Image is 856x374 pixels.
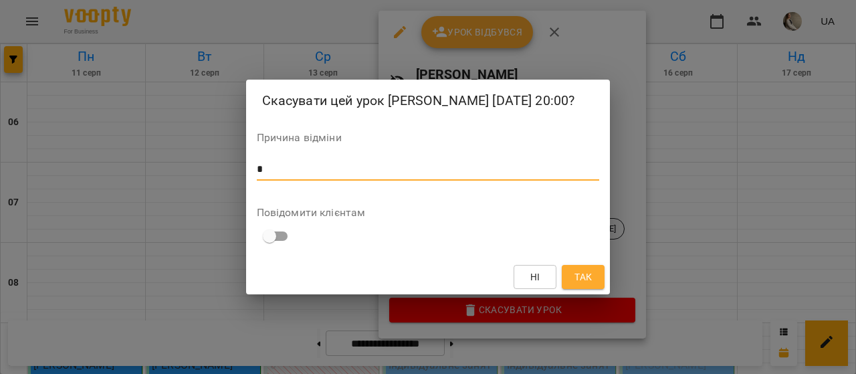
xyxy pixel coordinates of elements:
[257,207,600,218] label: Повідомити клієнтам
[530,269,540,285] span: Ні
[514,265,556,289] button: Ні
[562,265,605,289] button: Так
[574,269,592,285] span: Так
[262,90,595,111] h2: Скасувати цей урок [PERSON_NAME] [DATE] 20:00?
[257,132,600,143] label: Причина відміни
